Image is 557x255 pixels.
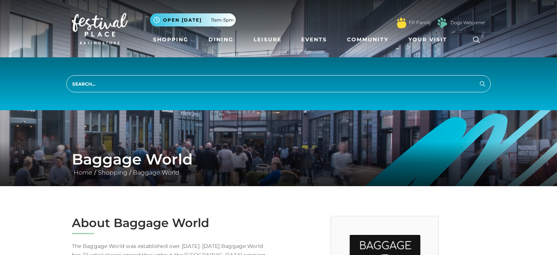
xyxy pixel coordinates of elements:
a: Shopping [150,33,191,47]
div: / / [66,150,491,177]
img: Festival Place Logo [72,13,128,44]
a: Dining [206,33,236,47]
span: Your Visit [408,36,447,44]
a: Events [298,33,330,47]
a: Baggage World [131,169,181,176]
a: Your Visit [405,33,454,47]
button: Open [DATE] 11am-5pm [150,13,236,26]
span: Open [DATE] [163,17,202,23]
a: Shopping [96,169,129,176]
a: Home [72,169,94,176]
span: 11am-5pm [211,17,234,23]
a: Leisure [251,33,284,47]
input: Search... [66,75,491,92]
h1: Baggage World [72,150,485,168]
h2: About Baggage World [72,216,273,230]
a: Community [344,33,391,47]
a: Dogs Welcome! [451,19,485,26]
a: FP Family [409,19,431,26]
